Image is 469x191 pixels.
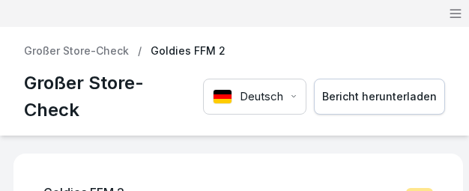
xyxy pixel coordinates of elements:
p: Goldies FFM 2 [151,45,226,58]
div: Bericht herunterladen [322,88,437,105]
button: Language [203,79,306,115]
p: / [138,45,142,58]
button: Bericht herunterladen [314,79,445,115]
p: Großer Store-Check [24,70,196,124]
p: Deutsch [240,88,283,106]
img: Deutsch [213,89,232,104]
a: Großer Store-Check [24,45,129,58]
